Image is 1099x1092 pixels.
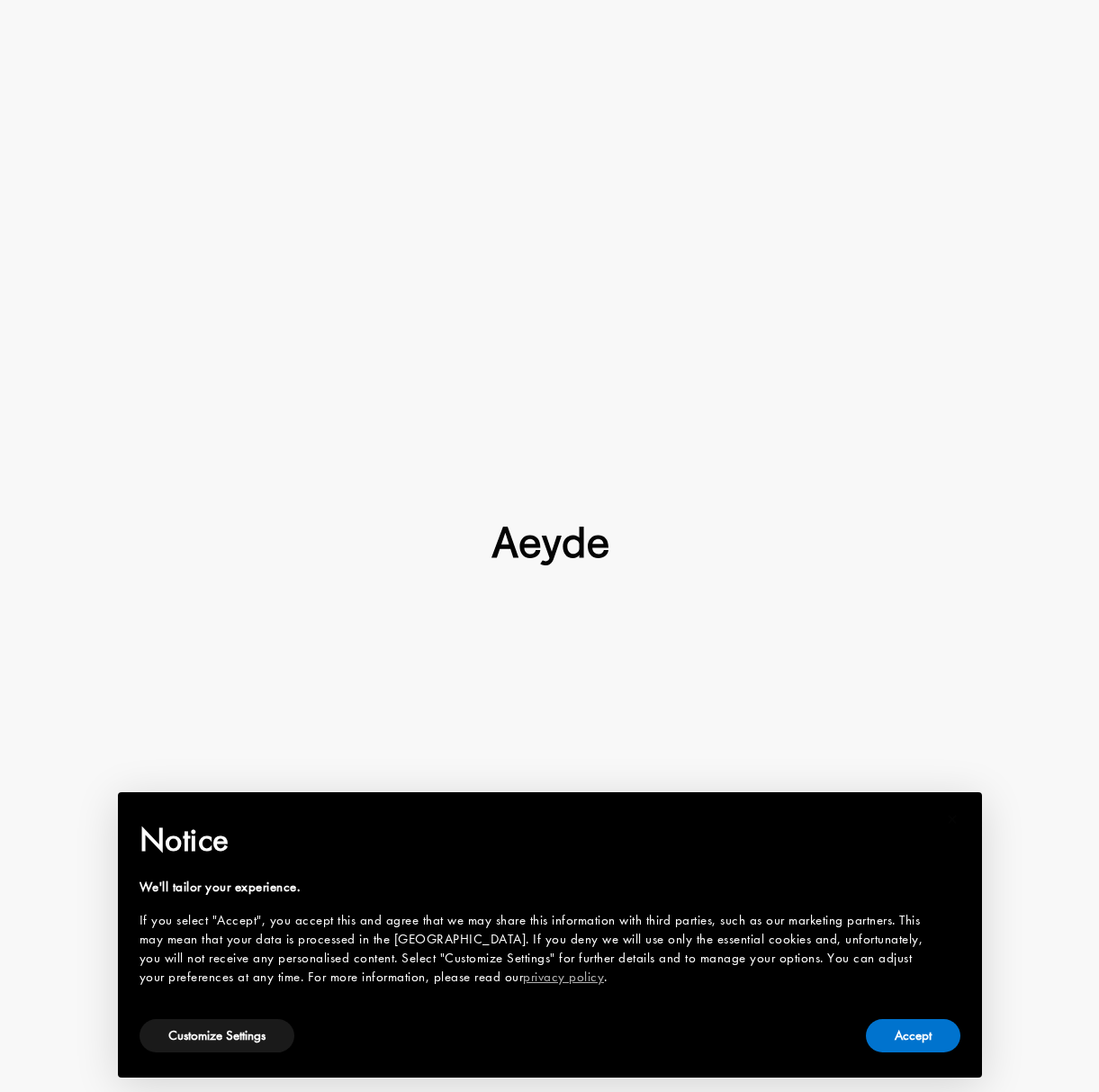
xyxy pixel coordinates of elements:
h2: Notice [140,817,932,863]
div: If you select "Accept", you accept this and agree that we may share this information with third p... [140,911,932,987]
button: Close this notice [932,798,975,841]
button: Accept [866,1019,960,1052]
button: Customize Settings [140,1019,294,1052]
a: privacy policy [523,968,604,986]
img: footer-logo.svg [491,527,608,566]
span: × [947,805,959,833]
div: We'll tailor your experience. [140,878,932,897]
